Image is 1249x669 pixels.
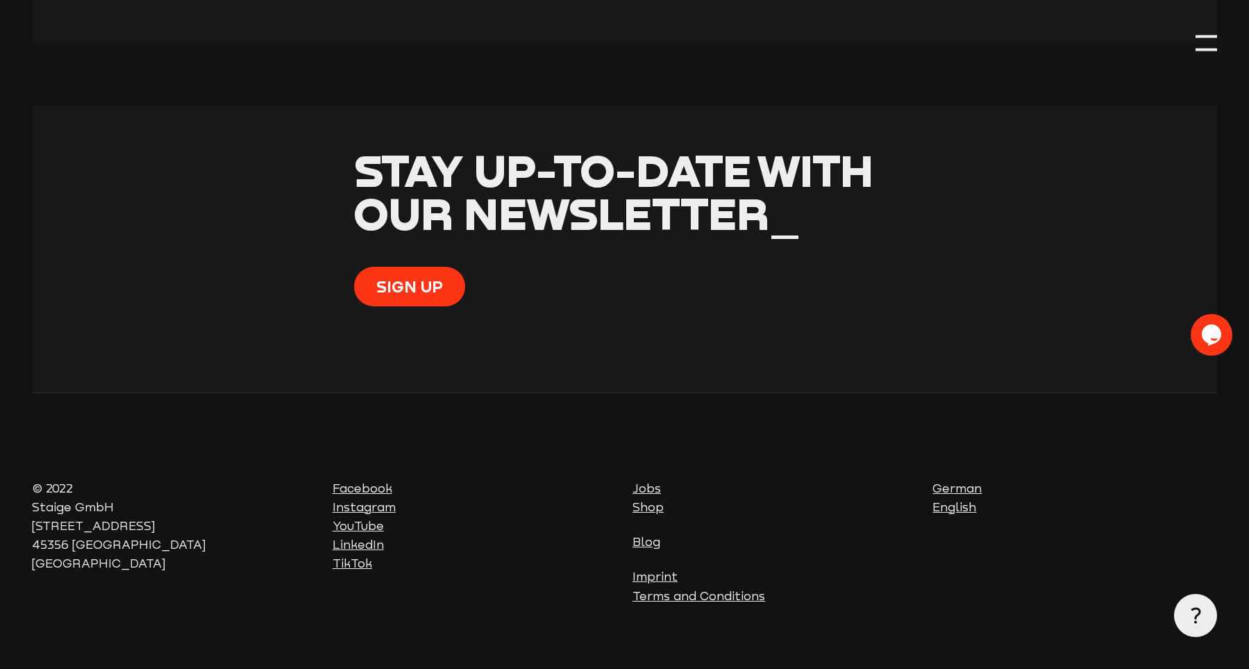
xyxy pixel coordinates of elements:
[354,143,873,240] span: Stay up-to-date with our
[464,186,800,240] span: Newsletter_
[333,481,392,495] a: Facebook
[632,535,660,549] a: Blog
[632,500,664,514] a: Shop
[632,570,678,584] a: Imprint
[932,500,976,514] a: English
[333,538,384,552] a: LinkedIn
[333,519,384,533] a: YouTube
[932,481,982,495] a: German
[632,481,661,495] a: Jobs
[333,556,372,570] a: TikTok
[1191,314,1235,356] iframe: chat widget
[32,479,316,574] p: © 2022 Staige GmbH [STREET_ADDRESS] 45356 [GEOGRAPHIC_DATA] [GEOGRAPHIC_DATA]
[632,589,765,603] a: Terms and Conditions
[333,500,396,514] a: Instagram
[354,267,465,306] button: Sign up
